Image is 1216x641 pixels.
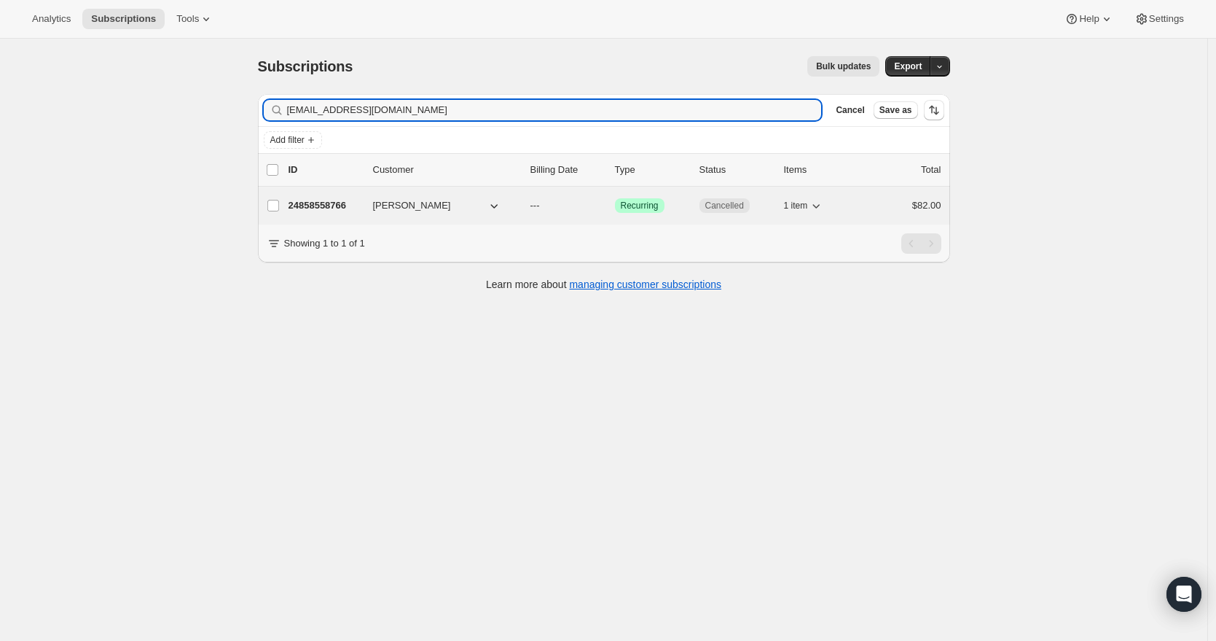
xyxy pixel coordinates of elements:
[530,163,603,177] p: Billing Date
[23,9,79,29] button: Analytics
[924,100,944,120] button: Sort the results
[807,56,879,77] button: Bulk updates
[176,13,199,25] span: Tools
[784,195,824,216] button: 1 item
[373,198,451,213] span: [PERSON_NAME]
[530,200,540,211] span: ---
[569,279,721,290] a: managing customer subscriptions
[289,198,361,213] p: 24858558766
[621,200,659,211] span: Recurring
[264,131,322,149] button: Add filter
[784,163,857,177] div: Items
[287,100,822,120] input: Filter subscribers
[284,236,365,251] p: Showing 1 to 1 of 1
[373,163,519,177] p: Customer
[289,163,361,177] p: ID
[921,163,941,177] p: Total
[289,195,941,216] div: 24858558766[PERSON_NAME]---SuccessRecurringCancelled1 item$82.00
[885,56,930,77] button: Export
[168,9,222,29] button: Tools
[289,163,941,177] div: IDCustomerBilling DateTypeStatusItemsTotal
[615,163,688,177] div: Type
[1056,9,1122,29] button: Help
[486,277,721,292] p: Learn more about
[784,200,808,211] span: 1 item
[1126,9,1193,29] button: Settings
[894,61,922,72] span: Export
[1166,577,1201,612] div: Open Intercom Messenger
[1079,13,1099,25] span: Help
[879,104,912,116] span: Save as
[901,233,941,254] nav: Pagination
[874,101,918,119] button: Save as
[705,200,744,211] span: Cancelled
[270,134,305,146] span: Add filter
[816,61,871,72] span: Bulk updates
[258,58,353,74] span: Subscriptions
[912,200,941,211] span: $82.00
[836,104,864,116] span: Cancel
[1149,13,1184,25] span: Settings
[830,101,870,119] button: Cancel
[82,9,165,29] button: Subscriptions
[364,194,510,217] button: [PERSON_NAME]
[91,13,156,25] span: Subscriptions
[699,163,772,177] p: Status
[32,13,71,25] span: Analytics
